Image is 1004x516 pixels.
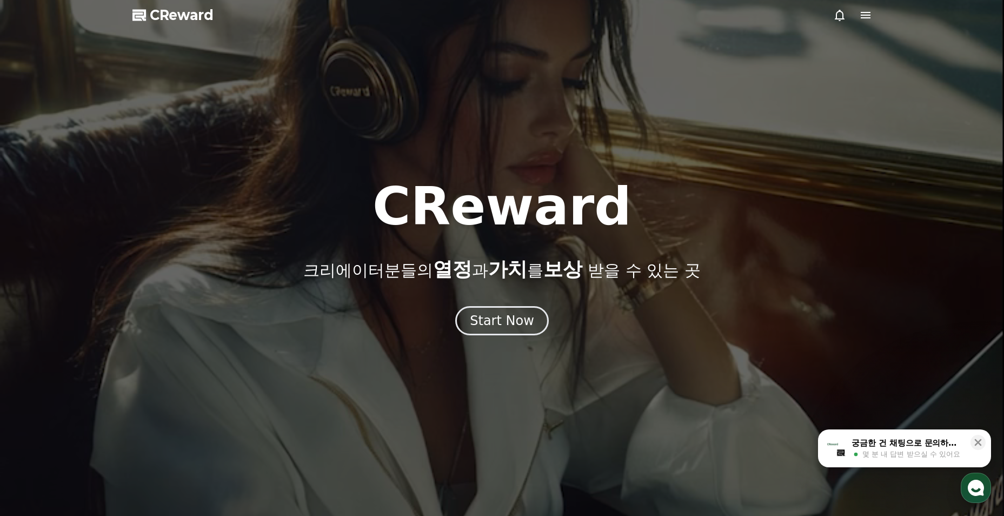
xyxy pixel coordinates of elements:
span: CReward [150,6,214,24]
a: Start Now [455,317,549,327]
a: CReward [132,6,214,24]
span: 가치 [488,258,527,280]
span: 열정 [433,258,472,280]
p: 크리에이터분들의 과 를 받을 수 있는 곳 [303,259,700,280]
span: 보상 [543,258,582,280]
h1: CReward [373,181,631,233]
div: Start Now [470,312,534,329]
button: Start Now [455,306,549,335]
